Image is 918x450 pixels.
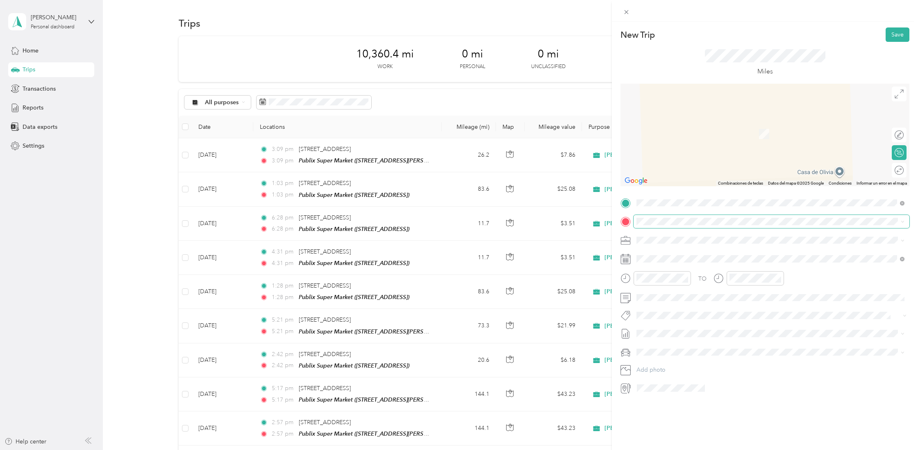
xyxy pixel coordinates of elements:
[829,181,852,185] a: Condiciones (se abre en una nueva pestaña)
[757,66,773,77] p: Miles
[634,364,909,376] button: Add photo
[620,29,655,41] p: New Trip
[768,181,824,185] span: Datos del mapa ©2025 Google
[698,274,707,283] div: TO
[718,180,763,186] button: Combinaciones de teclas
[857,181,907,185] a: Informar un error en el mapa
[623,176,650,186] img: Google
[872,404,918,450] iframe: Everlance-gr Chat Button Frame
[623,176,650,186] a: Abrir esta área en Google Maps (se abre en una ventana nueva)
[886,27,909,42] button: Save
